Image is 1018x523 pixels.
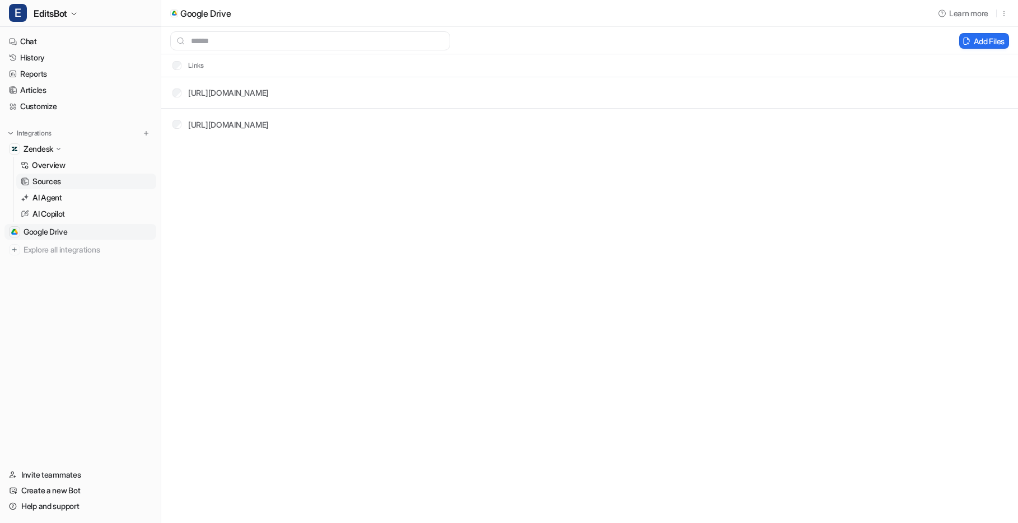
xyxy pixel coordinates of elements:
a: [URL][DOMAIN_NAME] [188,88,269,97]
span: E [9,4,27,22]
button: Integrations [4,128,55,139]
img: menu_add.svg [142,129,150,137]
span: EditsBot [34,6,67,21]
span: Explore all integrations [24,241,152,259]
img: explore all integrations [9,244,20,255]
a: Google DriveGoogle Drive [4,224,156,240]
p: AI Copilot [32,208,65,220]
p: Google Drive [180,8,231,19]
a: Overview [16,157,156,173]
button: Add Files [959,33,1009,49]
a: Help and support [4,498,156,514]
a: Reports [4,66,156,82]
a: [URL][DOMAIN_NAME] [188,120,269,129]
p: Overview [32,160,66,171]
a: AI Copilot [16,206,156,222]
p: Sources [32,176,61,187]
a: Invite teammates [4,467,156,483]
img: Google Drive [11,228,18,235]
p: Integrations [17,129,52,138]
span: Learn more [949,7,988,19]
a: Create a new Bot [4,483,156,498]
span: Google Drive [24,226,68,237]
th: Links [164,59,204,72]
a: Explore all integrations [4,242,156,258]
a: AI Agent [16,190,156,206]
p: Zendesk [24,143,53,155]
a: Customize [4,99,156,114]
a: Chat [4,34,156,49]
a: Articles [4,82,156,98]
a: History [4,50,156,66]
a: Sources [16,174,156,189]
img: Zendesk [11,146,18,152]
img: expand menu [7,129,15,137]
button: Learn more [933,4,994,22]
p: AI Agent [32,192,62,203]
img: google_drive icon [172,11,177,15]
